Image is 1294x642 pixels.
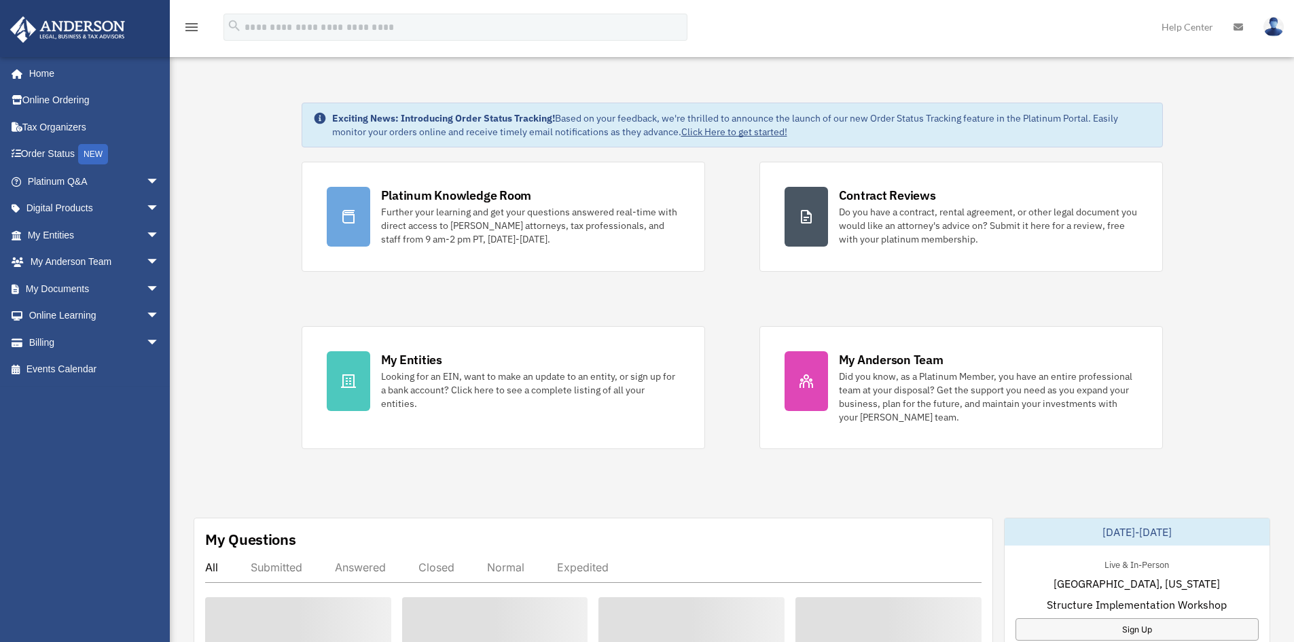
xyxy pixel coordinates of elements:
[1263,17,1284,37] img: User Pic
[332,112,555,124] strong: Exciting News: Introducing Order Status Tracking!
[381,205,680,246] div: Further your learning and get your questions answered real-time with direct access to [PERSON_NAM...
[10,249,180,276] a: My Anderson Teamarrow_drop_down
[146,195,173,223] span: arrow_drop_down
[381,187,532,204] div: Platinum Knowledge Room
[759,162,1163,272] a: Contract Reviews Do you have a contract, rental agreement, or other legal document you would like...
[1047,596,1227,613] span: Structure Implementation Workshop
[10,195,180,222] a: Digital Productsarrow_drop_down
[1005,518,1270,546] div: [DATE]-[DATE]
[839,205,1138,246] div: Do you have a contract, rental agreement, or other legal document you would like an attorney's ad...
[1054,575,1220,592] span: [GEOGRAPHIC_DATA], [US_STATE]
[1016,618,1259,641] a: Sign Up
[302,162,705,272] a: Platinum Knowledge Room Further your learning and get your questions answered real-time with dire...
[183,19,200,35] i: menu
[146,329,173,357] span: arrow_drop_down
[146,249,173,277] span: arrow_drop_down
[10,356,180,383] a: Events Calendar
[10,302,180,329] a: Online Learningarrow_drop_down
[10,221,180,249] a: My Entitiesarrow_drop_down
[10,168,180,195] a: Platinum Q&Aarrow_drop_down
[146,275,173,303] span: arrow_drop_down
[78,144,108,164] div: NEW
[839,187,936,204] div: Contract Reviews
[839,351,943,368] div: My Anderson Team
[227,18,242,33] i: search
[418,560,454,574] div: Closed
[146,168,173,196] span: arrow_drop_down
[10,60,173,87] a: Home
[10,113,180,141] a: Tax Organizers
[205,529,296,550] div: My Questions
[335,560,386,574] div: Answered
[681,126,787,138] a: Click Here to get started!
[759,326,1163,449] a: My Anderson Team Did you know, as a Platinum Member, you have an entire professional team at your...
[10,275,180,302] a: My Documentsarrow_drop_down
[381,351,442,368] div: My Entities
[183,24,200,35] a: menu
[381,370,680,410] div: Looking for an EIN, want to make an update to an entity, or sign up for a bank account? Click her...
[487,560,524,574] div: Normal
[251,560,302,574] div: Submitted
[1094,556,1180,571] div: Live & In-Person
[839,370,1138,424] div: Did you know, as a Platinum Member, you have an entire professional team at your disposal? Get th...
[10,329,180,356] a: Billingarrow_drop_down
[146,221,173,249] span: arrow_drop_down
[557,560,609,574] div: Expedited
[6,16,129,43] img: Anderson Advisors Platinum Portal
[302,326,705,449] a: My Entities Looking for an EIN, want to make an update to an entity, or sign up for a bank accoun...
[10,87,180,114] a: Online Ordering
[146,302,173,330] span: arrow_drop_down
[205,560,218,574] div: All
[332,111,1151,139] div: Based on your feedback, we're thrilled to announce the launch of our new Order Status Tracking fe...
[10,141,180,168] a: Order StatusNEW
